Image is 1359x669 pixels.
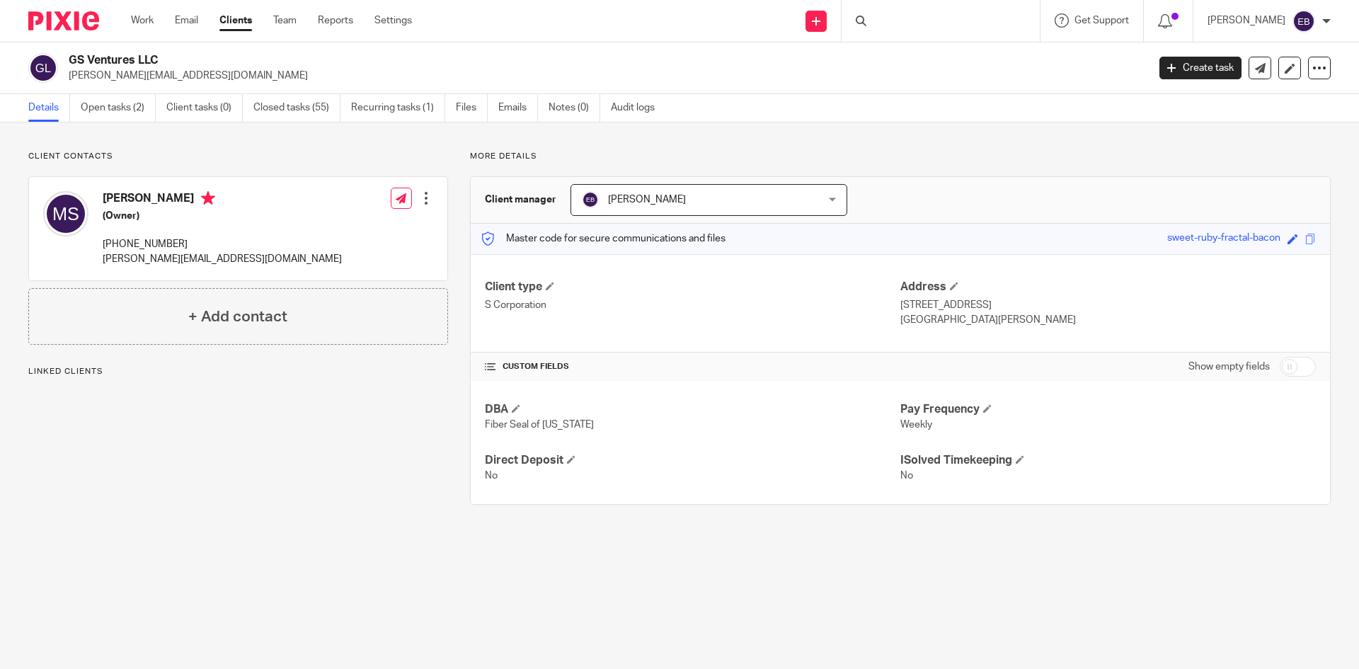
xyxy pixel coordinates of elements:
[28,53,58,83] img: svg%3E
[485,471,498,481] span: No
[201,191,215,205] i: Primary
[611,94,665,122] a: Audit logs
[900,280,1316,295] h4: Address
[318,13,353,28] a: Reports
[219,13,252,28] a: Clients
[131,13,154,28] a: Work
[582,191,599,208] img: svg%3E
[900,453,1316,468] h4: ISolved Timekeeping
[485,298,900,312] p: S Corporation
[1167,231,1280,247] div: sweet-ruby-fractal-bacon
[456,94,488,122] a: Files
[69,53,924,68] h2: GS Ventures LLC
[900,471,913,481] span: No
[608,195,686,205] span: [PERSON_NAME]
[351,94,445,122] a: Recurring tasks (1)
[166,94,243,122] a: Client tasks (0)
[485,280,900,295] h4: Client type
[485,420,594,430] span: Fiber Seal of [US_STATE]
[253,94,340,122] a: Closed tasks (55)
[103,237,342,251] p: [PHONE_NUMBER]
[900,313,1316,327] p: [GEOGRAPHIC_DATA][PERSON_NAME]
[69,69,1138,83] p: [PERSON_NAME][EMAIL_ADDRESS][DOMAIN_NAME]
[103,191,342,209] h4: [PERSON_NAME]
[175,13,198,28] a: Email
[1208,13,1285,28] p: [PERSON_NAME]
[481,231,726,246] p: Master code for secure communications and files
[374,13,412,28] a: Settings
[485,402,900,417] h4: DBA
[900,298,1316,312] p: [STREET_ADDRESS]
[498,94,538,122] a: Emails
[188,306,287,328] h4: + Add contact
[485,193,556,207] h3: Client manager
[485,453,900,468] h4: Direct Deposit
[28,94,70,122] a: Details
[900,420,932,430] span: Weekly
[28,11,99,30] img: Pixie
[470,151,1331,162] p: More details
[103,252,342,266] p: [PERSON_NAME][EMAIL_ADDRESS][DOMAIN_NAME]
[1159,57,1242,79] a: Create task
[549,94,600,122] a: Notes (0)
[900,402,1316,417] h4: Pay Frequency
[28,366,448,377] p: Linked clients
[485,361,900,372] h4: CUSTOM FIELDS
[81,94,156,122] a: Open tasks (2)
[1074,16,1129,25] span: Get Support
[28,151,448,162] p: Client contacts
[1188,360,1270,374] label: Show empty fields
[103,209,342,223] h5: (Owner)
[1292,10,1315,33] img: svg%3E
[43,191,88,236] img: svg%3E
[273,13,297,28] a: Team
